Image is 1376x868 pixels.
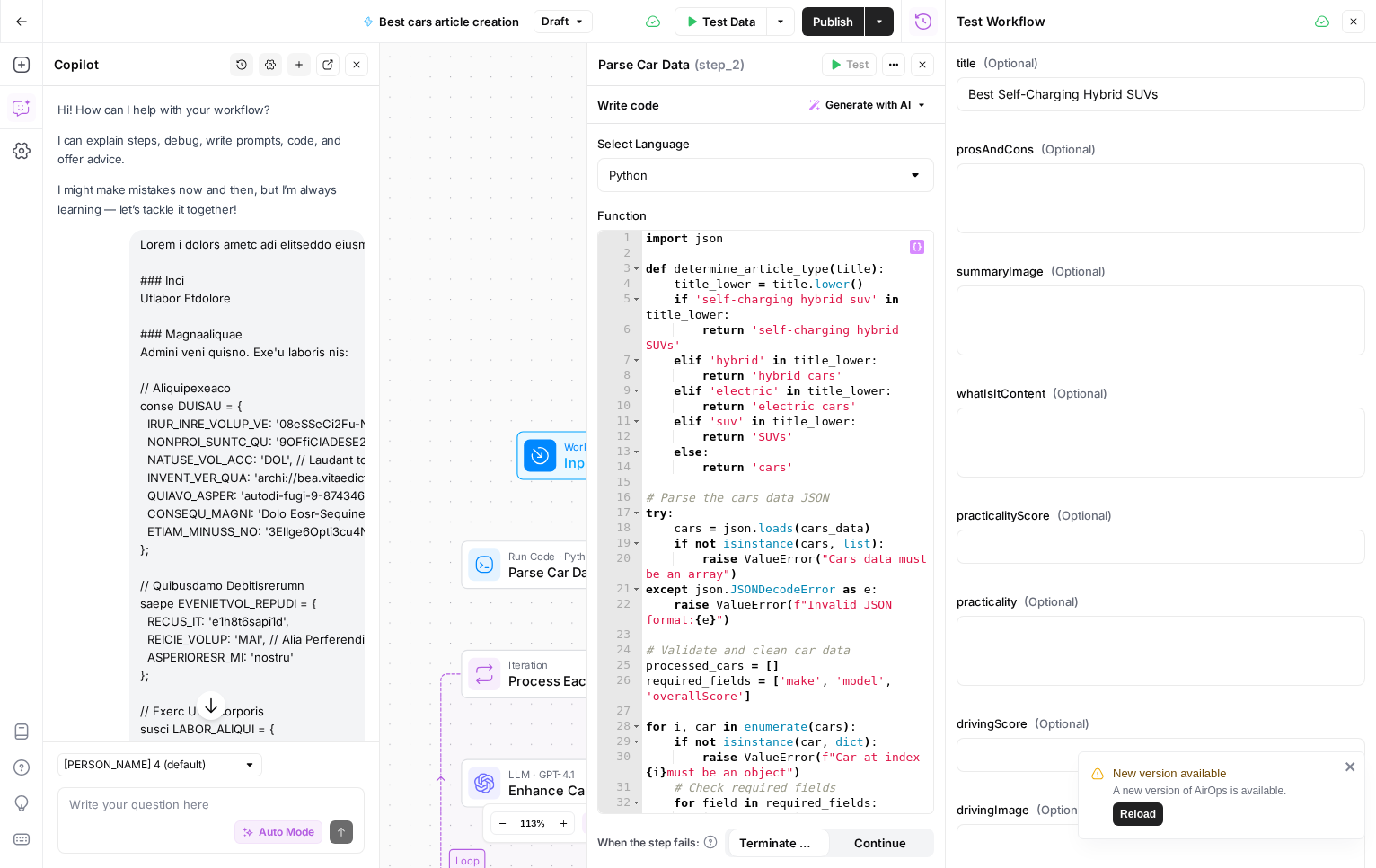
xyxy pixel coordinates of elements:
div: 21 [598,582,642,597]
button: Auto Mode [234,820,322,844]
label: whatIsItContent [957,384,1365,402]
label: title [957,54,1365,72]
div: Write code [587,86,945,123]
span: Test Data [702,13,755,31]
div: 33 [598,811,642,841]
div: 3 [598,261,642,276]
span: Draft [542,13,569,30]
label: practicality [957,592,1365,610]
button: Continue [830,829,931,857]
button: Test Data [675,7,766,36]
div: 17 [598,505,642,521]
button: close [1345,759,1357,774]
span: ( step_2 ) [694,56,745,74]
div: 28 [598,719,642,734]
label: summaryImage [957,262,1365,280]
span: Toggle code folding, rows 11 through 12 [631,414,641,429]
div: 15 [598,475,642,490]
span: Toggle code folding, rows 33 through 34 [631,811,641,826]
div: 20 [598,551,642,582]
span: (Optional) [1051,262,1106,280]
p: Hi! How can I help with your workflow? [57,101,365,119]
button: Draft [534,10,593,33]
div: 13 [598,444,642,460]
button: Reload [1113,802,1163,826]
div: Run Code · PythonParse Car DataStep 2 [461,540,774,589]
span: Run Code · Python [508,548,719,564]
div: 29 [598,734,642,750]
a: When the step fails: [597,835,718,851]
span: (Optional) [1036,801,1091,819]
span: LLM · GPT-4.1 [508,766,718,782]
span: (Optional) [1024,592,1079,610]
button: Generate with AI [802,93,934,117]
div: 12 [598,429,642,444]
p: I can explain steps, debug, write prompts, code, and offer advice. [57,131,365,169]
textarea: Parse Car Data [598,56,690,74]
div: 2 [598,246,642,261]
div: A new version of AirOps is available. [1113,783,1339,826]
div: 4 [598,276,642,292]
span: New version available [1113,765,1226,783]
div: 30 [598,750,642,780]
label: drivingImage [957,801,1365,819]
span: Terminate Workflow [739,834,819,852]
span: Auto Mode [259,824,314,840]
span: Toggle code folding, rows 5 through 6 [631,292,641,307]
span: Continue [854,834,906,852]
div: Copilot [54,56,225,74]
span: (Optional) [1053,384,1107,402]
div: 19 [598,536,642,551]
div: 5 [598,292,642,322]
span: Toggle code folding, rows 32 through 34 [631,795,641,811]
div: 16 [598,490,642,505]
div: 7 [598,353,642,368]
label: Select Language [597,135,934,153]
input: Python [609,166,901,184]
div: 25 [598,658,642,673]
div: 18 [598,521,642,536]
span: Toggle code folding, rows 19 through 20 [631,536,641,551]
div: LoopIterationProcess Each CarStep 3 [461,650,774,698]
span: Enhance Car Description [508,780,718,801]
div: 1 [598,231,642,246]
span: Toggle code folding, rows 29 through 30 [631,734,641,750]
label: Function [597,206,934,224]
span: Input Settings [564,452,665,473]
button: Best cars article creation [352,7,530,36]
span: (Optional) [1057,506,1112,524]
button: Test [822,53,877,76]
span: Publish [813,13,853,31]
span: Toggle code folding, rows 17 through 20 [631,505,641,521]
span: Toggle code folding, rows 7 through 8 [631,353,641,368]
span: (Optional) [1041,140,1096,158]
div: 14 [598,460,642,475]
div: 32 [598,795,642,811]
div: 27 [598,704,642,719]
span: Toggle code folding, rows 21 through 22 [631,582,641,597]
span: Toggle code folding, rows 9 through 10 [631,383,641,399]
div: LLM · GPT-4.1Enhance Car DescriptionStep 4 [461,759,774,808]
div: 9 [598,383,642,399]
div: 23 [598,627,642,643]
span: Generate with AI [825,97,911,113]
button: Publish [802,7,864,36]
div: 11 [598,414,642,429]
span: Toggle code folding, rows 28 through 54 [631,719,641,734]
label: practicalityScore [957,506,1365,524]
span: Toggle code folding, rows 13 through 14 [631,444,641,460]
p: I might make mistakes now and then, but I’m always learning — let’s tackle it together! [57,180,365,218]
div: 26 [598,673,642,704]
span: Toggle code folding, rows 3 through 14 [631,261,641,276]
span: Test [846,57,869,73]
span: Workflow [564,438,665,454]
div: 22 [598,597,642,627]
span: (Optional) [983,54,1038,72]
input: Claude Sonnet 4 (default) [64,756,236,774]
span: Process Each Car [508,671,719,691]
div: WorkflowInput SettingsInputs [461,431,774,479]
label: drivingScore [957,715,1365,732]
div: 8 [598,368,642,383]
label: prosAndCons [957,140,1365,158]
